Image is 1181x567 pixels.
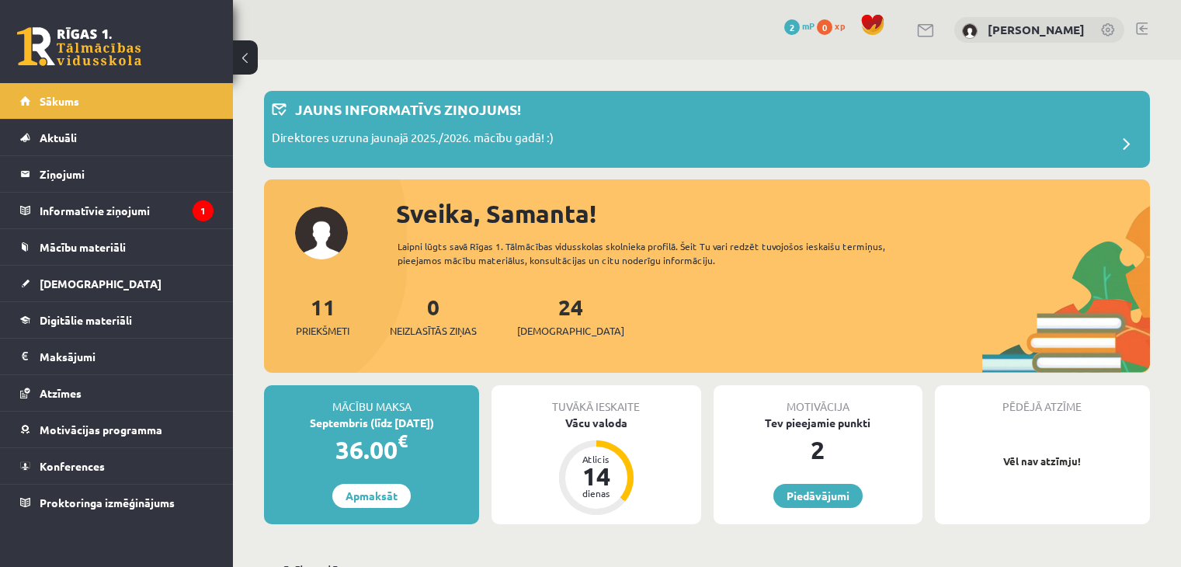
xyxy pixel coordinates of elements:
[398,239,929,267] div: Laipni lūgts savā Rīgas 1. Tālmācības vidusskolas skolnieka profilā. Šeit Tu vari redzēt tuvojošo...
[573,464,620,489] div: 14
[935,385,1150,415] div: Pēdējā atzīme
[40,496,175,510] span: Proktoringa izmēģinājums
[573,454,620,464] div: Atlicis
[40,130,77,144] span: Aktuāli
[296,293,349,339] a: 11Priekšmeti
[714,385,922,415] div: Motivācija
[390,293,477,339] a: 0Neizlasītās ziņas
[264,415,479,431] div: Septembris (līdz [DATE])
[573,489,620,498] div: dienas
[20,193,214,228] a: Informatīvie ziņojumi1
[390,323,477,339] span: Neizlasītās ziņas
[40,94,79,108] span: Sākums
[20,156,214,192] a: Ziņojumi
[264,385,479,415] div: Mācību maksa
[492,415,700,517] a: Vācu valoda Atlicis 14 dienas
[332,484,411,508] a: Apmaksāt
[264,431,479,468] div: 36.00
[40,313,132,327] span: Digitālie materiāli
[492,385,700,415] div: Tuvākā ieskaite
[835,19,845,32] span: xp
[714,431,922,468] div: 2
[517,323,624,339] span: [DEMOGRAPHIC_DATA]
[40,339,214,374] legend: Maksājumi
[40,459,105,473] span: Konferences
[517,293,624,339] a: 24[DEMOGRAPHIC_DATA]
[943,454,1142,469] p: Vēl nav atzīmju!
[40,277,162,290] span: [DEMOGRAPHIC_DATA]
[193,200,214,221] i: 1
[962,23,978,39] img: Samanta Dardete
[20,302,214,338] a: Digitālie materiāli
[802,19,815,32] span: mP
[40,240,126,254] span: Mācību materiāli
[20,448,214,484] a: Konferences
[272,99,1142,160] a: Jauns informatīvs ziņojums! Direktores uzruna jaunajā 2025./2026. mācību gadā! :)
[20,485,214,520] a: Proktoringa izmēģinājums
[20,375,214,411] a: Atzīmes
[40,193,214,228] legend: Informatīvie ziņojumi
[492,415,700,431] div: Vācu valoda
[40,156,214,192] legend: Ziņojumi
[784,19,800,35] span: 2
[296,323,349,339] span: Priekšmeti
[20,412,214,447] a: Motivācijas programma
[295,99,521,120] p: Jauns informatīvs ziņojums!
[20,339,214,374] a: Maksājumi
[272,129,554,151] p: Direktores uzruna jaunajā 2025./2026. mācību gadā! :)
[817,19,853,32] a: 0 xp
[20,120,214,155] a: Aktuāli
[20,266,214,301] a: [DEMOGRAPHIC_DATA]
[20,229,214,265] a: Mācību materiāli
[40,386,82,400] span: Atzīmes
[396,195,1150,232] div: Sveika, Samanta!
[784,19,815,32] a: 2 mP
[988,22,1085,37] a: [PERSON_NAME]
[398,430,408,452] span: €
[17,27,141,66] a: Rīgas 1. Tālmācības vidusskola
[20,83,214,119] a: Sākums
[714,415,922,431] div: Tev pieejamie punkti
[817,19,832,35] span: 0
[40,423,162,437] span: Motivācijas programma
[773,484,863,508] a: Piedāvājumi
